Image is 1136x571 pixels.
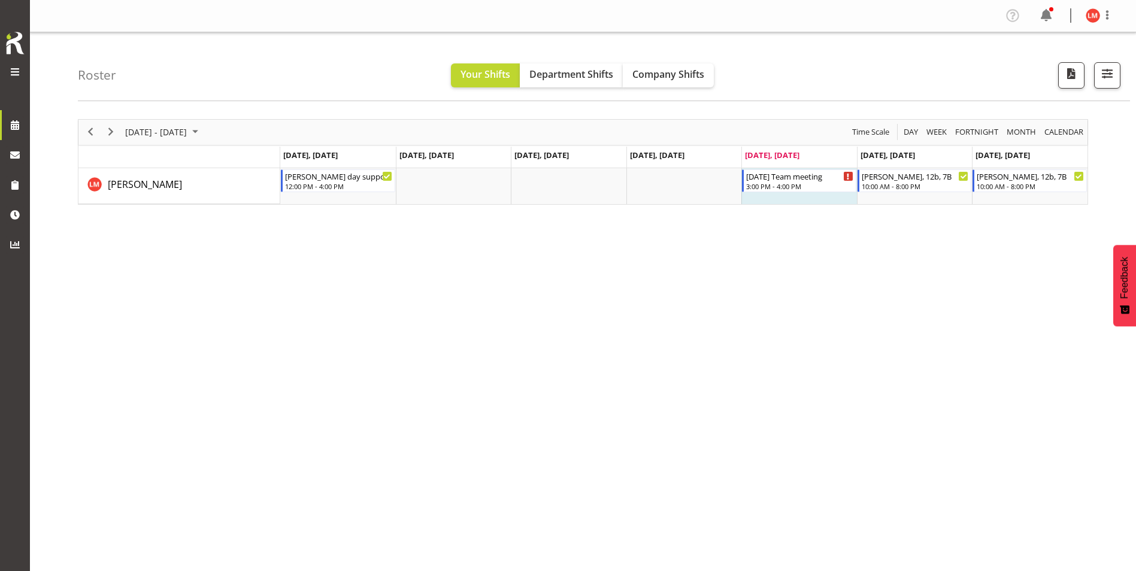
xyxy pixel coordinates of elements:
[851,124,890,139] span: Time Scale
[3,30,27,56] img: Rosterit icon logo
[632,68,704,81] span: Company Shifts
[858,169,972,192] div: Titi Maiai"s event - SIL Ashbys, 12b, 7B Begin From Saturday, August 23, 2025 at 10:00:00 AM GMT+...
[78,168,280,204] td: Titi Maiai resource
[1005,124,1038,139] button: Timeline Month
[1043,124,1084,139] span: calendar
[977,170,1084,182] div: [PERSON_NAME], 12b, 7B
[285,170,392,182] div: [PERSON_NAME] day supports
[281,169,395,192] div: Titi Maiai"s event - Olivia W day supports Begin From Monday, August 18, 2025 at 12:00:00 PM GMT+...
[902,124,920,139] button: Timeline Day
[108,177,182,192] a: [PERSON_NAME]
[902,124,919,139] span: Day
[862,181,969,191] div: 10:00 AM - 8:00 PM
[850,124,892,139] button: Time Scale
[529,68,613,81] span: Department Shifts
[1058,62,1084,89] button: Download a PDF of the roster according to the set date range.
[101,120,121,145] div: next period
[976,150,1030,160] span: [DATE], [DATE]
[746,170,853,182] div: [DATE] Team meeting
[80,120,101,145] div: previous period
[1086,8,1100,23] img: lauitiiti-maiai11485.jpg
[745,150,799,160] span: [DATE], [DATE]
[399,150,454,160] span: [DATE], [DATE]
[742,169,856,192] div: Titi Maiai"s event - Friday Team meeting Begin From Friday, August 22, 2025 at 3:00:00 PM GMT+12:...
[1043,124,1086,139] button: Month
[623,63,714,87] button: Company Shifts
[1119,257,1130,299] span: Feedback
[124,124,188,139] span: [DATE] - [DATE]
[953,124,1001,139] button: Fortnight
[1005,124,1037,139] span: Month
[862,170,969,182] div: [PERSON_NAME], 12b, 7B
[108,178,182,191] span: [PERSON_NAME]
[103,124,119,139] button: Next
[925,124,948,139] span: Week
[1113,245,1136,326] button: Feedback - Show survey
[285,181,392,191] div: 12:00 PM - 4:00 PM
[78,68,116,82] h4: Roster
[283,150,338,160] span: [DATE], [DATE]
[630,150,684,160] span: [DATE], [DATE]
[280,168,1087,204] table: Timeline Week of August 22, 2025
[78,119,1088,205] div: Timeline Week of August 22, 2025
[925,124,949,139] button: Timeline Week
[461,68,510,81] span: Your Shifts
[123,124,204,139] button: August 2025
[973,169,1087,192] div: Titi Maiai"s event - SIL Ashbys, 12b, 7B Begin From Sunday, August 24, 2025 at 10:00:00 AM GMT+12...
[977,181,1084,191] div: 10:00 AM - 8:00 PM
[746,181,853,191] div: 3:00 PM - 4:00 PM
[954,124,999,139] span: Fortnight
[121,120,205,145] div: August 18 - 24, 2025
[514,150,569,160] span: [DATE], [DATE]
[520,63,623,87] button: Department Shifts
[861,150,915,160] span: [DATE], [DATE]
[451,63,520,87] button: Your Shifts
[1094,62,1120,89] button: Filter Shifts
[83,124,99,139] button: Previous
